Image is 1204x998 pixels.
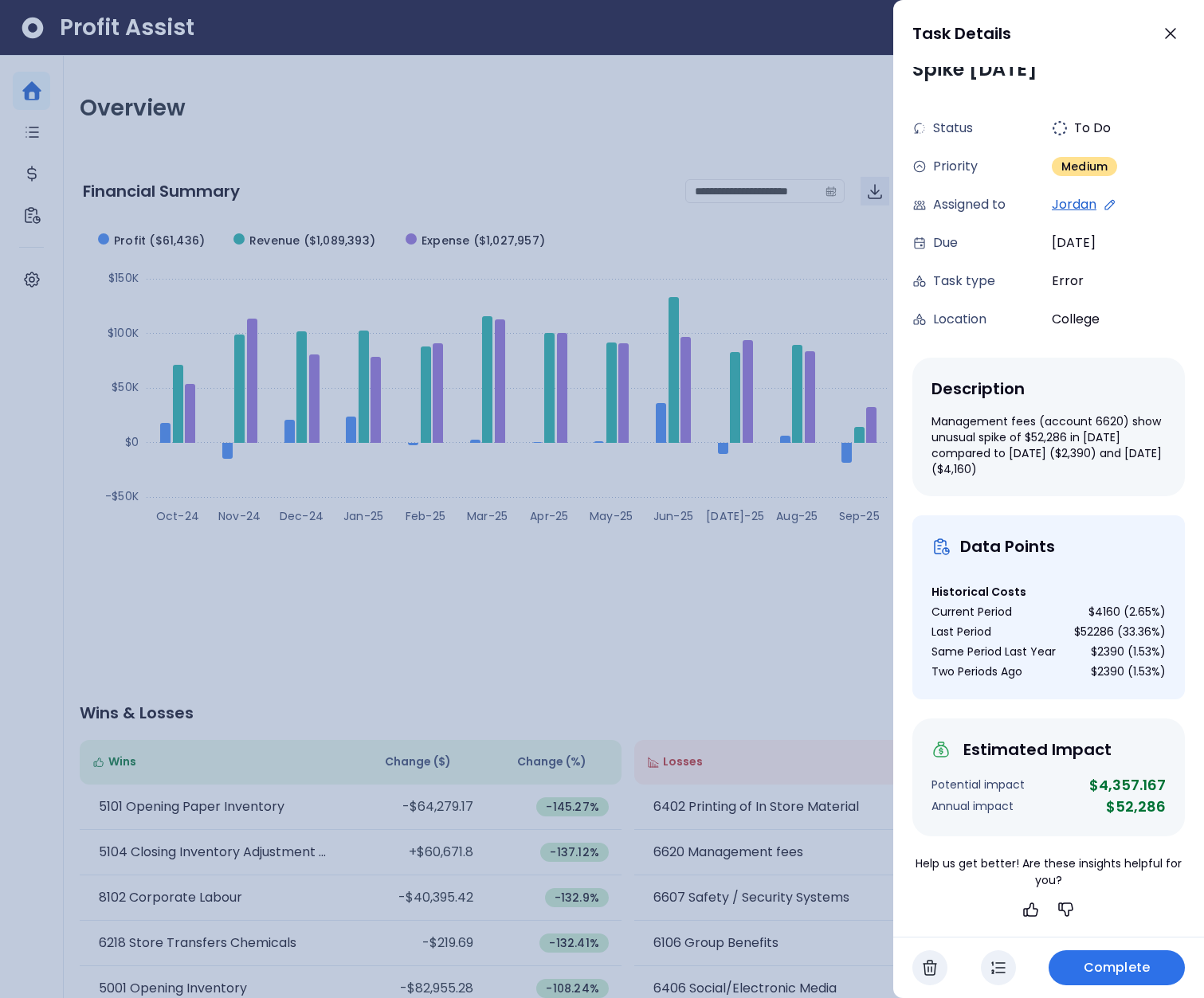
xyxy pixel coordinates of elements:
[931,604,1012,620] div: Current Period
[912,855,1185,889] div: Help us get better! Are these insights helpful for you?
[1089,774,1166,796] div: $4,357.167
[1061,159,1108,174] span: Medium
[933,233,958,252] span: Due
[931,624,991,640] div: Last Period
[931,584,1166,601] p: Historical Costs
[933,310,986,329] span: Location
[1052,310,1100,329] span: College
[1091,644,1166,660] div: $2390 (1.53%)
[931,798,1014,815] div: Annual impact
[1052,120,1068,136] img: todo
[1052,195,1096,214] span: Jordan
[931,777,1025,793] div: Potential impact
[933,195,1006,214] span: Assigned to
[1084,958,1150,977] span: Complete
[960,534,1055,558] div: Data Points
[931,377,1166,401] div: Description
[931,413,1166,477] div: Management fees (account 6620) show unusual spike of $52,286 in [DATE] compared to [DATE] ($2,390...
[933,157,978,176] span: Priority
[931,644,1056,660] div: Same Period Last Year
[1074,624,1166,640] div: $52286 (33.36%)
[1049,950,1185,985] button: Complete
[933,119,973,138] span: Status
[912,22,1143,45] div: Task Details
[1106,796,1166,817] div: $52,286
[1088,604,1166,620] div: $4160 (2.65%)
[931,663,1022,680] div: Two Periods Ago
[1074,119,1111,138] span: To Do
[963,738,1112,761] div: Estimated Impact
[1052,233,1096,252] span: [DATE]
[1091,663,1166,680] div: $2390 (1.53%)
[1052,272,1084,291] span: Error
[933,272,995,291] span: Task type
